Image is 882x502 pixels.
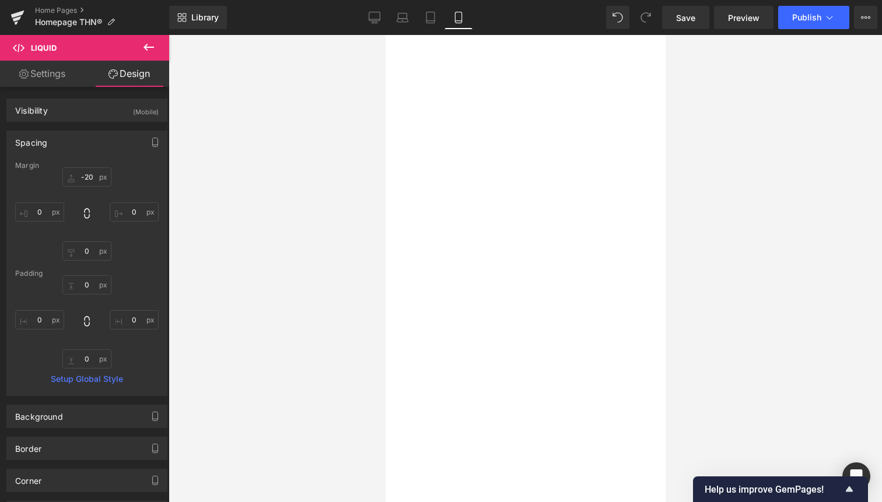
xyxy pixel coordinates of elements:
[62,275,111,294] input: 0
[110,202,159,222] input: 0
[728,12,759,24] span: Preview
[792,13,821,22] span: Publish
[15,374,159,384] a: Setup Global Style
[705,482,856,496] button: Show survey - Help us improve GemPages!
[15,469,41,486] div: Corner
[634,6,657,29] button: Redo
[676,12,695,24] span: Save
[169,6,227,29] a: New Library
[62,241,111,261] input: 0
[31,43,57,52] span: Liquid
[15,310,64,329] input: 0
[388,6,416,29] a: Laptop
[15,162,159,170] div: Margin
[15,131,47,148] div: Spacing
[842,462,870,490] div: Open Intercom Messenger
[778,6,849,29] button: Publish
[110,310,159,329] input: 0
[360,6,388,29] a: Desktop
[191,12,219,23] span: Library
[854,6,877,29] button: More
[714,6,773,29] a: Preview
[15,202,64,222] input: 0
[133,99,159,118] div: (Mobile)
[15,405,63,422] div: Background
[35,17,102,27] span: Homepage THN®
[705,484,842,495] span: Help us improve GemPages!
[15,437,41,454] div: Border
[62,349,111,368] input: 0
[606,6,629,29] button: Undo
[416,6,444,29] a: Tablet
[35,6,169,15] a: Home Pages
[87,61,171,87] a: Design
[15,269,159,278] div: Padding
[15,99,48,115] div: Visibility
[444,6,473,29] a: Mobile
[62,167,111,187] input: 0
